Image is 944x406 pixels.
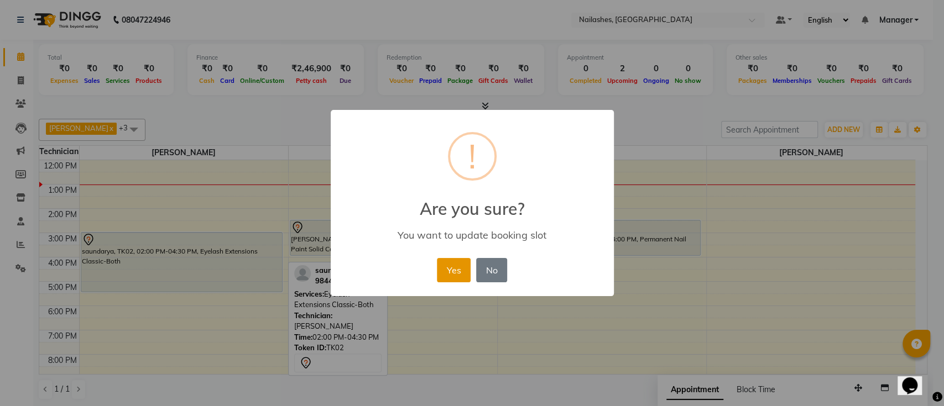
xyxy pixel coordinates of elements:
div: You want to update booking slot [346,229,597,241]
button: Yes [437,258,471,282]
h2: Are you sure? [331,186,614,219]
iframe: chat widget [898,362,933,395]
button: No [476,258,507,282]
div: ! [468,134,476,178]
